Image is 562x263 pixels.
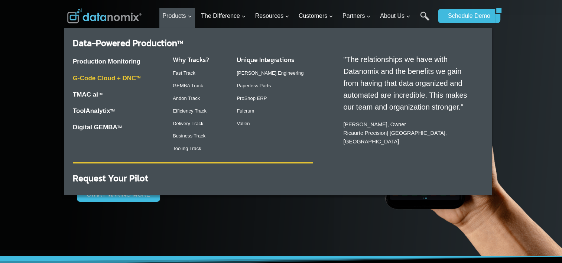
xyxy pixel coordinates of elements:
[159,4,434,28] nav: Primary Navigation
[73,91,103,98] a: TMAC aiTM
[380,11,410,21] span: About Us
[173,83,203,88] a: GEMBA Track
[73,75,141,82] a: G-Code Cloud + DNCTM
[237,95,267,101] a: ProShop ERP
[237,121,250,126] a: Vallen
[167,0,191,7] span: Last Name
[438,9,495,23] a: Schedule Demo
[136,75,140,79] sup: TM
[117,125,122,129] sup: TM
[173,121,203,126] a: Delivery Track
[237,83,271,88] a: Paperless Parts
[67,9,142,23] img: Datanomix
[73,124,122,131] a: Digital GEMBATM
[73,58,140,65] a: Production Monitoring
[173,108,207,114] a: Efficiency Track
[173,70,195,76] a: Fast Track
[101,166,125,171] a: Privacy Policy
[83,166,94,171] a: Terms
[343,120,475,146] p: [PERSON_NAME], Owner | [GEOGRAPHIC_DATA], [GEOGRAPHIC_DATA]
[420,12,429,28] a: Search
[237,108,254,114] a: Fulcrum
[110,108,115,112] a: TM
[173,95,200,101] a: Andon Track
[255,11,289,21] span: Resources
[73,107,110,114] a: ToolAnalytix
[173,55,209,65] a: Why Tracks?
[98,92,103,96] sup: TM
[237,55,313,65] h3: Unique Integrations
[177,39,183,46] sup: TM
[73,36,183,49] a: Data-Powered ProductionTM
[343,53,475,113] p: "The relationships we have with Datanomix and the benefits we gain from having that data organize...
[201,11,246,21] span: The Difference
[525,227,562,263] iframe: Chat Widget
[167,31,201,38] span: Phone number
[299,11,333,21] span: Customers
[173,146,201,151] a: Tooling Track
[173,133,205,139] a: Business Track
[237,70,303,76] a: [PERSON_NAME] Engineering
[162,11,192,21] span: Products
[4,131,123,259] iframe: Popup CTA
[343,130,387,136] a: Ricaurte Precision
[167,92,196,98] span: State/Region
[342,11,371,21] span: Partners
